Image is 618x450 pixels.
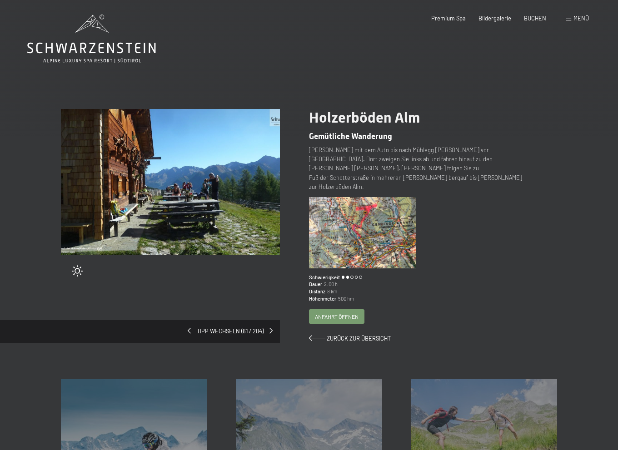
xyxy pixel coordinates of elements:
[431,15,466,22] a: Premium Spa
[191,327,269,336] span: Tipp wechseln (61 / 204)
[327,335,391,342] span: Zurück zur Übersicht
[309,132,392,141] span: Gemütliche Wanderung
[315,313,359,321] span: Anfahrt öffnen
[322,281,338,288] span: 2:00 h
[478,15,511,22] a: Bildergalerie
[309,274,340,281] span: Schwierigkeit
[309,281,322,288] span: Dauer
[336,295,354,302] span: 500 hm
[309,288,325,295] span: Distanz
[524,15,546,22] a: BUCHEN
[309,197,416,268] img: Holzerböden Alm
[325,288,337,295] span: 8 km
[309,145,528,192] p: [PERSON_NAME] mit dem Auto bis nach Mühlegg [PERSON_NAME] vor [GEOGRAPHIC_DATA]. Dort zweigen Sie...
[61,109,280,255] img: Holzerböden Alm
[309,335,391,342] a: Zurück zur Übersicht
[309,109,420,126] span: Holzerböden Alm
[573,15,589,22] span: Menü
[309,295,336,302] span: Höhenmeter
